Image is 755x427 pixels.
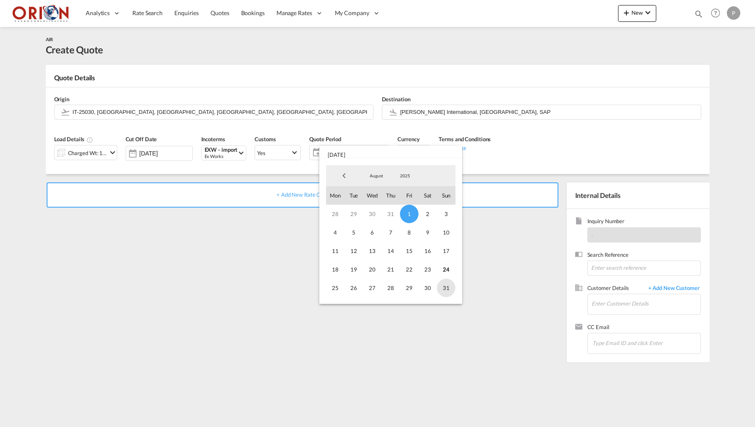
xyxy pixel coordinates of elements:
span: 2025 [392,173,418,179]
span: August [363,173,390,179]
span: Thu [381,186,400,205]
span: Sun [437,186,455,205]
md-select: Year: 2025 [391,169,419,182]
span: Fri [400,186,418,205]
span: [DATE] [319,146,462,158]
span: Wed [363,186,381,205]
span: Tue [345,186,363,205]
span: Sat [418,186,437,205]
span: Previous Month [336,167,353,184]
md-select: Month: August [362,169,391,182]
span: Mon [326,186,345,205]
